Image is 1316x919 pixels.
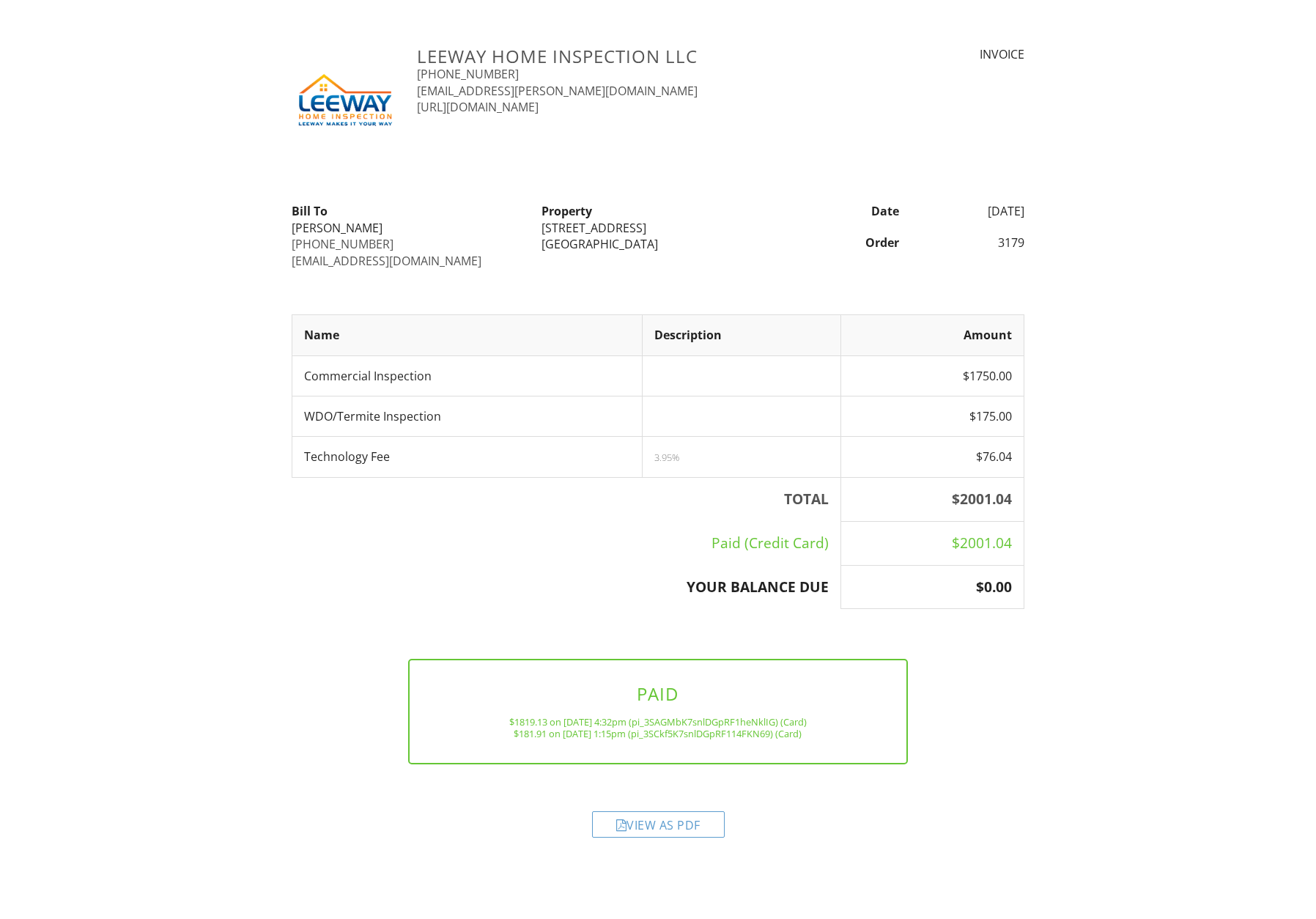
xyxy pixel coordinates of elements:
[841,315,1024,355] th: Amount
[642,315,840,355] th: Description
[433,728,884,739] div: $181.91 on [DATE] 1:15pm (pi_3SCkf5K7snlDGpRF114FKN69) (Card)
[783,203,909,219] div: Date
[292,220,524,236] div: [PERSON_NAME]
[541,203,592,219] strong: Property
[433,716,884,728] div: $1819.13 on [DATE] 4:32pm (pi_3SAGMbK7snlDGpRF1heNklIG) (Card)
[417,46,837,66] h3: LeeWay Home Inspection LLC
[292,253,481,269] a: [EMAIL_ADDRESS][DOMAIN_NAME]
[541,236,774,252] div: [GEOGRAPHIC_DATA]
[841,437,1024,477] td: $76.04
[292,565,841,609] th: YOUR BALANCE DUE
[292,203,328,219] strong: Bill To
[841,477,1024,521] th: $2001.04
[592,811,725,838] div: View as PDF
[592,821,725,837] a: View as PDF
[292,315,643,355] th: Name
[841,355,1024,396] td: $1750.00
[292,46,399,154] img: LeeWay_Home_Inspection_Fi_-_R3-01.jpg
[841,565,1024,609] th: $0.00
[304,408,441,424] span: WDO/Termite Inspection
[292,477,841,521] th: TOTAL
[841,521,1024,565] td: $2001.04
[292,437,643,477] td: Technology Fee
[417,83,698,99] a: [EMAIL_ADDRESS][PERSON_NAME][DOMAIN_NAME]
[783,235,909,251] div: Order
[433,684,884,704] h3: PAID
[854,46,1024,62] div: INVOICE
[908,235,1033,251] div: 3179
[292,521,841,565] td: Paid (Credit Card)
[417,66,519,82] a: [PHONE_NUMBER]
[417,99,539,115] a: [URL][DOMAIN_NAME]
[292,236,393,252] a: [PHONE_NUMBER]
[654,451,829,463] div: 3.95%
[304,368,432,384] span: Commercial Inspection
[541,220,774,236] div: [STREET_ADDRESS]
[841,396,1024,437] td: $175.00
[908,203,1033,219] div: [DATE]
